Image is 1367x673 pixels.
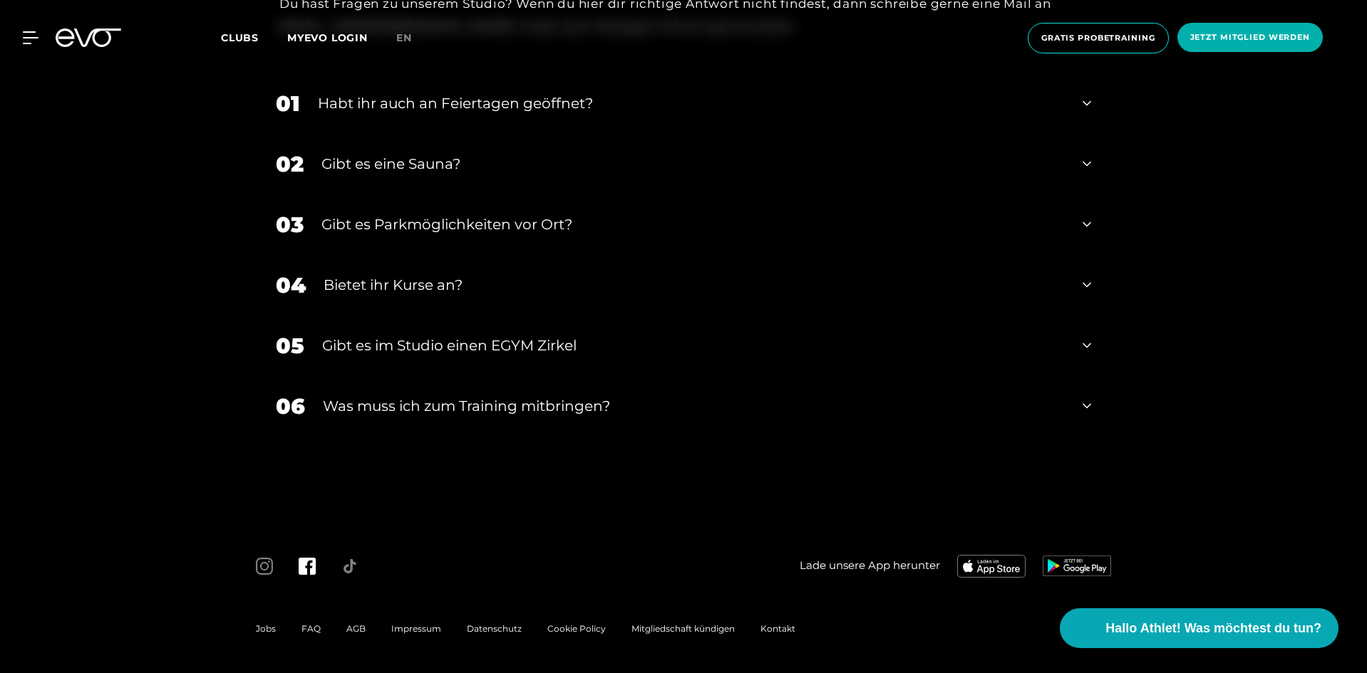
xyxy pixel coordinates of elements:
[276,148,304,180] div: 02
[256,623,276,634] a: Jobs
[287,31,368,44] a: MYEVO LOGIN
[318,93,1065,114] div: Habt ihr auch an Feiertagen geöffnet?
[346,623,366,634] a: AGB
[1023,23,1173,53] a: Gratis Probetraining
[1173,23,1327,53] a: Jetzt Mitglied werden
[1190,31,1310,43] span: Jetzt Mitglied werden
[324,274,1065,296] div: Bietet ihr Kurse an?
[276,88,300,120] div: 01
[1060,608,1338,648] button: Hallo Athlet! Was möchtest du tun?
[323,395,1065,417] div: Was muss ich zum Training mitbringen?
[221,31,259,44] span: Clubs
[396,30,429,46] a: en
[800,558,940,574] span: Lade unsere App herunter
[1041,32,1155,44] span: Gratis Probetraining
[1105,619,1321,638] span: Hallo Athlet! Was möchtest du tun?
[322,335,1065,356] div: Gibt es im Studio einen EGYM Zirkel
[276,209,304,241] div: 03
[276,330,304,362] div: 05
[957,555,1026,578] img: evofitness app
[1043,555,1111,575] img: evofitness app
[321,214,1065,235] div: Gibt es Parkmöglichkeiten vor Ort?
[467,623,522,634] a: Datenschutz
[221,31,287,44] a: Clubs
[547,623,606,634] a: Cookie Policy
[631,623,735,634] a: Mitgliedschaft kündigen
[760,623,795,634] a: Kontakt
[276,269,306,301] div: 04
[321,153,1065,174] div: Gibt es eine Sauna?
[301,623,321,634] a: FAQ
[276,390,305,422] div: 06
[396,31,412,44] span: en
[391,623,441,634] a: Impressum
